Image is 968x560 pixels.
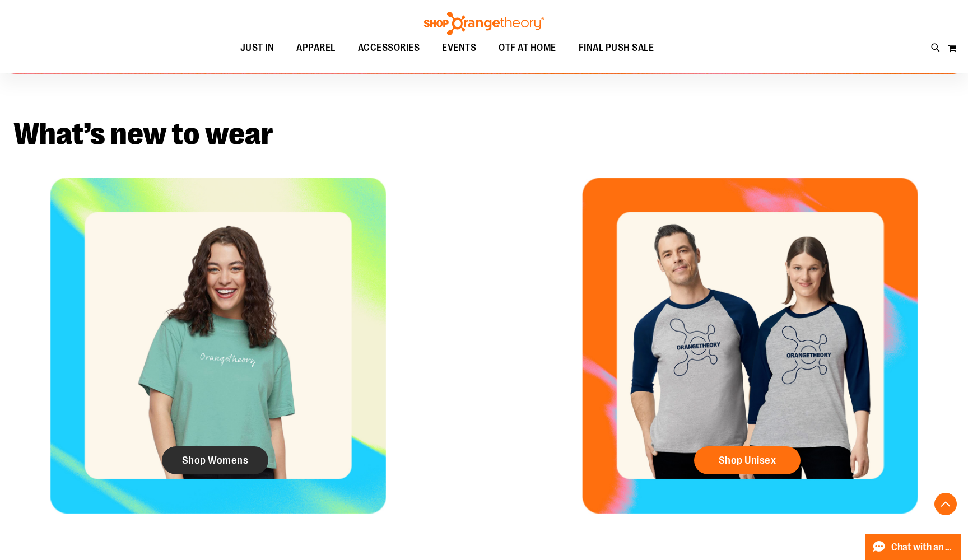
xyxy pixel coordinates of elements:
button: Back To Top [934,493,957,515]
span: EVENTS [442,35,476,60]
h2: What’s new to wear [13,119,955,150]
span: Shop Unisex [719,454,776,466]
span: Shop Womens [182,454,249,466]
a: FINAL PUSH SALE [567,35,665,61]
span: APPAREL [296,35,336,60]
img: Shop Orangetheory [422,12,546,35]
a: Shop Unisex [694,446,801,474]
span: FINAL PUSH SALE [579,35,654,60]
a: ACCESSORIES [347,35,431,61]
button: Chat with an Expert [865,534,962,560]
span: Chat with an Expert [891,542,955,553]
a: APPAREL [285,35,347,61]
span: JUST IN [240,35,274,60]
a: OTF AT HOME [487,35,567,61]
span: ACCESSORIES [358,35,420,60]
a: EVENTS [431,35,487,61]
a: Shop Womens [162,446,268,474]
a: JUST IN [229,35,286,61]
span: OTF AT HOME [499,35,556,60]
